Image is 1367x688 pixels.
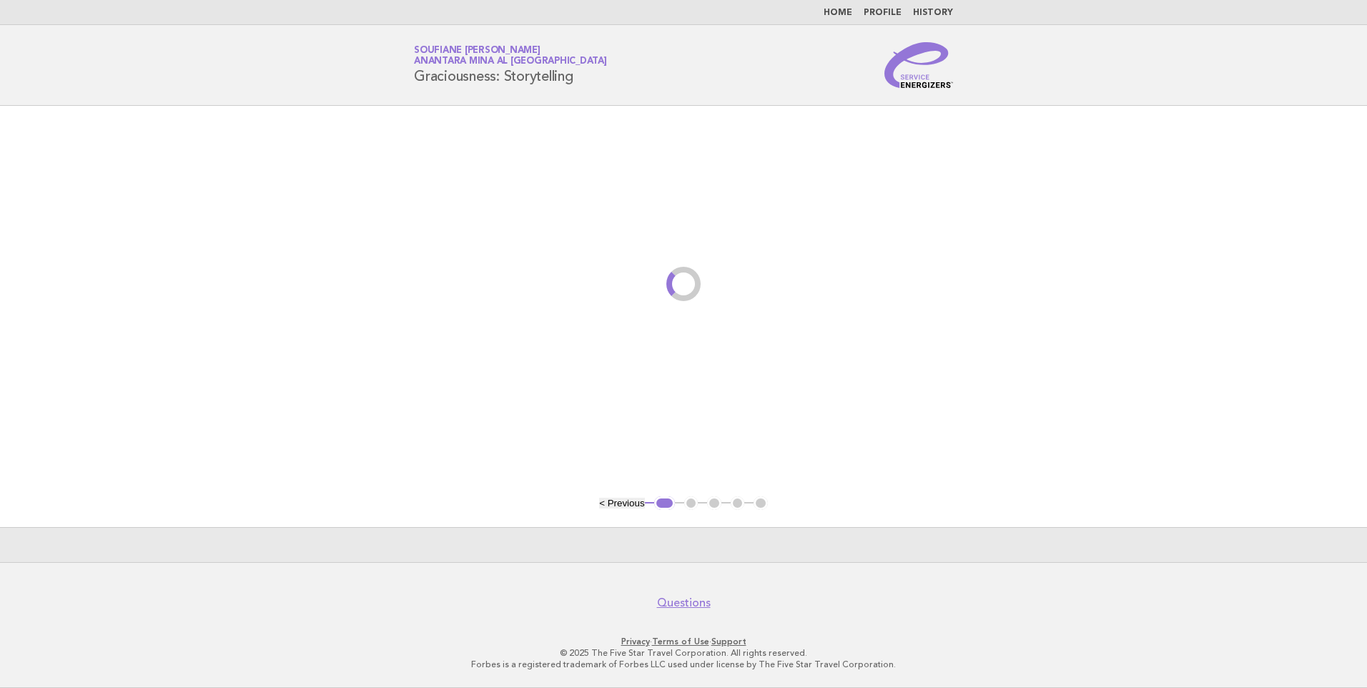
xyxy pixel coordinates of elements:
a: Questions [657,596,711,610]
a: Soufiane [PERSON_NAME]Anantara Mina al [GEOGRAPHIC_DATA] [414,46,607,66]
h1: Graciousness: Storytelling [414,46,607,84]
span: Anantara Mina al [GEOGRAPHIC_DATA] [414,57,607,67]
a: Home [824,9,852,17]
a: Support [711,637,746,647]
a: Terms of Use [652,637,709,647]
img: Service Energizers [884,42,953,88]
a: Privacy [621,637,650,647]
p: © 2025 The Five Star Travel Corporation. All rights reserved. [246,647,1121,659]
p: · · [246,636,1121,647]
a: Profile [864,9,902,17]
a: History [913,9,953,17]
p: Forbes is a registered trademark of Forbes LLC used under license by The Five Star Travel Corpora... [246,659,1121,670]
